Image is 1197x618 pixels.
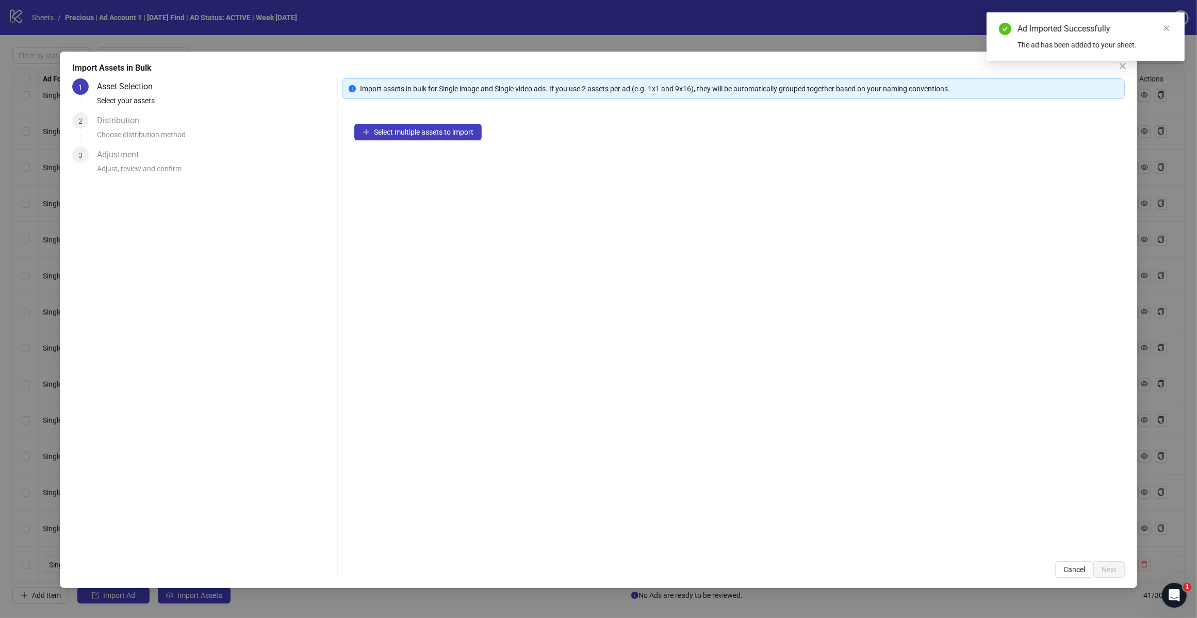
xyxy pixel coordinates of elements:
[354,124,482,140] button: Select multiple assets to import
[78,117,83,125] span: 2
[1162,583,1187,608] iframe: Intercom live chat
[360,83,1118,94] div: Import assets in bulk for Single image and Single video ads. If you use 2 assets per ad (e.g. 1x1...
[72,62,1125,74] div: Import Assets in Bulk
[97,78,161,95] div: Asset Selection
[374,128,473,136] span: Select multiple assets to import
[78,83,83,91] span: 1
[349,85,356,92] span: info-circle
[363,128,370,136] span: plus
[1018,39,1172,51] div: The ad has been added to your sheet.
[97,163,333,181] div: Adjust, review and confirm
[97,147,147,163] div: Adjustment
[1063,565,1085,574] span: Cancel
[1161,23,1172,34] a: Close
[78,151,83,159] span: 3
[1055,561,1093,578] button: Cancel
[999,23,1011,35] span: check-circle
[1163,25,1170,32] span: close
[97,95,333,112] div: Select your assets
[97,129,333,147] div: Choose distribution method
[1183,583,1191,591] span: 1
[1018,23,1172,35] div: Ad Imported Successfully
[97,112,147,129] div: Distribution
[1093,561,1125,578] button: Next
